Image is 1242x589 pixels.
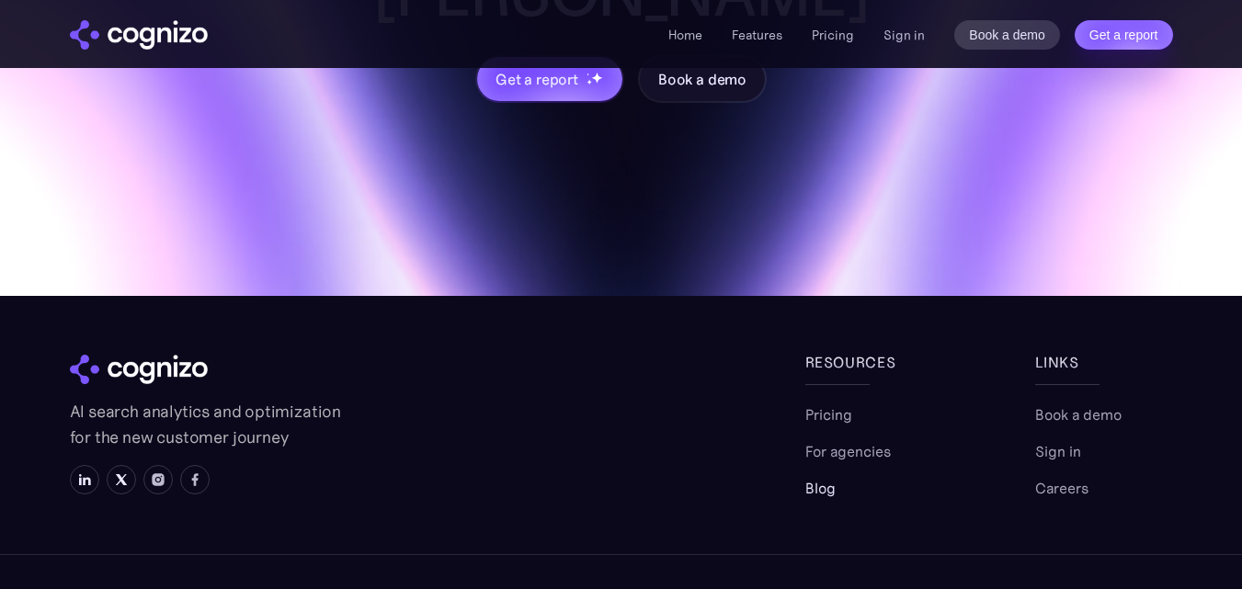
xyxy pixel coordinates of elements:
[1035,403,1122,425] a: Book a demo
[475,55,624,103] a: Get a reportstarstarstar
[638,55,767,103] a: Book a demo
[805,351,943,373] div: Resources
[496,68,578,90] div: Get a report
[812,27,854,43] a: Pricing
[70,355,208,384] img: cognizo logo
[587,73,589,75] img: star
[70,20,208,50] a: home
[668,27,702,43] a: Home
[1075,20,1173,50] a: Get a report
[1035,477,1088,499] a: Careers
[591,72,603,84] img: star
[805,440,891,462] a: For agencies
[70,20,208,50] img: cognizo logo
[658,68,746,90] div: Book a demo
[114,472,129,487] img: X icon
[1035,351,1173,373] div: links
[805,477,836,499] a: Blog
[587,79,593,85] img: star
[70,399,346,450] p: AI search analytics and optimization for the new customer journey
[1035,440,1081,462] a: Sign in
[732,27,782,43] a: Features
[883,24,925,46] a: Sign in
[954,20,1060,50] a: Book a demo
[805,403,852,425] a: Pricing
[77,472,92,487] img: LinkedIn icon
